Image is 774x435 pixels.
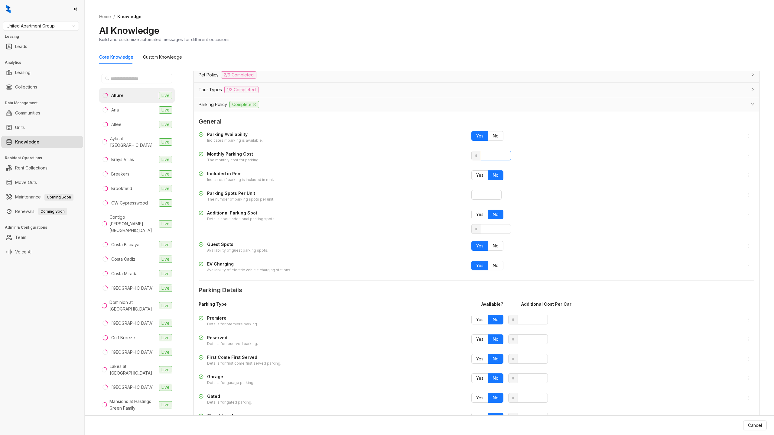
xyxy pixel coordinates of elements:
[109,398,156,411] div: Mansions at Hastings Green Family
[159,366,172,373] span: Live
[194,68,759,82] div: Pet Policy2/9 Completed
[493,212,499,217] span: No
[476,356,483,361] span: Yes
[159,220,172,227] span: Live
[207,267,291,273] div: Availability of electric vehicle charging stations.
[746,376,751,381] span: more
[117,14,141,19] span: Knowledge
[199,301,476,308] div: Parking Type
[111,320,154,327] div: [GEOGRAPHIC_DATA]
[493,337,499,342] span: No
[746,263,751,268] span: more
[476,415,483,420] span: Yes
[99,36,230,43] div: Build and customize automated messages for different occasions.
[111,256,135,263] div: Costa Cadiz
[98,13,112,20] a: Home
[746,153,751,158] span: more
[746,243,751,248] span: more
[111,185,132,192] div: Brookfield
[1,162,83,174] li: Rent Collections
[476,395,483,400] span: Yes
[476,337,483,342] span: Yes
[207,413,262,419] div: Street Level
[159,199,172,207] span: Live
[746,395,751,400] span: more
[159,349,172,356] span: Live
[159,170,172,178] span: Live
[199,72,219,78] span: Pet Policy
[493,243,499,248] span: No
[159,156,172,163] span: Live
[1,176,83,188] li: Move Outs
[159,401,172,408] span: Live
[207,248,268,253] div: Availability of guest parking spots.
[15,121,25,134] a: Units
[194,97,759,112] div: Parking PolicyComplete
[99,25,159,36] h2: AI Knowledge
[746,134,751,138] span: more
[15,107,40,119] a: Communities
[111,241,139,248] div: Costa Biscaya
[476,172,483,178] span: Yes
[111,92,124,99] div: Allure
[15,136,39,148] a: Knowledge
[113,13,115,20] li: /
[476,317,483,322] span: Yes
[15,205,67,217] a: RenewalsComing Soon
[159,384,172,391] span: Live
[38,208,67,215] span: Coming Soon
[111,200,148,206] div: CW Cypresswood
[1,205,83,217] li: Renewals
[199,101,227,108] span: Parking Policy
[207,393,252,400] div: Gated
[493,133,499,138] span: No
[751,73,754,76] span: collapsed
[159,185,172,192] span: Live
[493,317,499,322] span: No
[746,192,751,197] span: more
[111,334,135,341] div: Gulf Breeze
[207,334,258,341] div: Reserved
[207,380,254,386] div: Details for garage parking.
[493,415,499,420] span: No
[751,102,754,106] span: expanded
[1,191,83,203] li: Maintenance
[7,21,75,31] span: United Apartment Group
[476,243,483,248] span: Yes
[109,299,156,312] div: Dominion at [GEOGRAPHIC_DATA]
[5,60,84,65] h3: Analytics
[111,156,134,163] div: Brays Villas
[207,157,259,163] div: The monthly cost for parking.
[159,121,172,128] span: Live
[159,138,172,146] span: Live
[207,216,275,222] div: Details about additional parking spots.
[476,375,483,381] span: Yes
[5,100,84,106] h3: Data Management
[110,135,156,149] div: Ayla at [GEOGRAPHIC_DATA]
[159,241,172,248] span: Live
[207,341,258,347] div: Details for reserved parking.
[159,256,172,263] span: Live
[159,334,172,341] span: Live
[229,101,259,108] span: Complete
[159,302,172,309] span: Live
[111,349,154,356] div: [GEOGRAPHIC_DATA]
[159,106,172,114] span: Live
[521,301,618,308] div: Additional Cost Per Car
[207,373,254,380] div: Garage
[109,214,156,234] div: Contigo [PERSON_NAME][GEOGRAPHIC_DATA]
[224,86,259,93] span: 1/3 Completed
[44,194,73,201] span: Coming Soon
[207,400,252,405] div: Details for gated parking.
[1,81,83,93] li: Collections
[207,131,263,138] div: Parking Availability
[481,301,518,308] div: Available?
[207,354,281,361] div: First Come First Served
[199,117,754,126] span: General
[207,138,263,143] div: Indicates if parking is available.
[476,212,483,217] span: Yes
[1,107,83,119] li: Communities
[99,54,133,60] div: Core Knowledge
[159,285,172,292] span: Live
[5,155,84,161] h3: Resident Operations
